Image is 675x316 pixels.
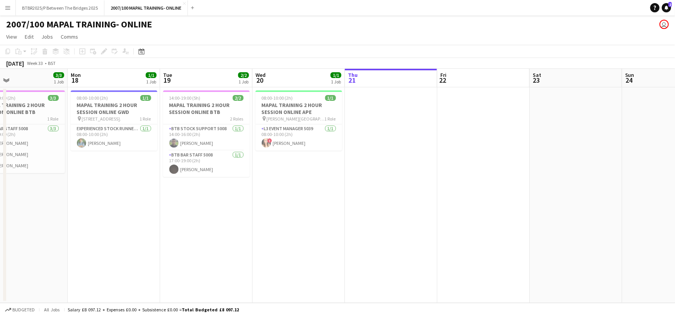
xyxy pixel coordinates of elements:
[668,2,672,7] span: 2
[6,33,17,40] span: View
[38,32,56,42] a: Jobs
[48,60,56,66] div: BST
[104,0,188,15] button: 2007/100 MAPAL TRAINING- ONLINE
[43,307,61,313] span: All jobs
[662,3,671,12] a: 2
[3,32,20,42] a: View
[182,307,239,313] span: Total Budgeted £8 097.12
[26,60,45,66] span: Week 33
[61,33,78,40] span: Comms
[4,306,36,314] button: Budgeted
[22,32,37,42] a: Edit
[25,33,34,40] span: Edit
[6,19,152,30] h1: 2007/100 MAPAL TRAINING- ONLINE
[6,59,24,67] div: [DATE]
[68,307,239,313] div: Salary £8 097.12 + Expenses £0.00 + Subsistence £0.00 =
[660,20,669,29] app-user-avatar: Amy Cane
[58,32,81,42] a: Comms
[41,33,53,40] span: Jobs
[12,307,35,313] span: Budgeted
[16,0,104,15] button: BTBR2025/P Between The Bridges 2025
